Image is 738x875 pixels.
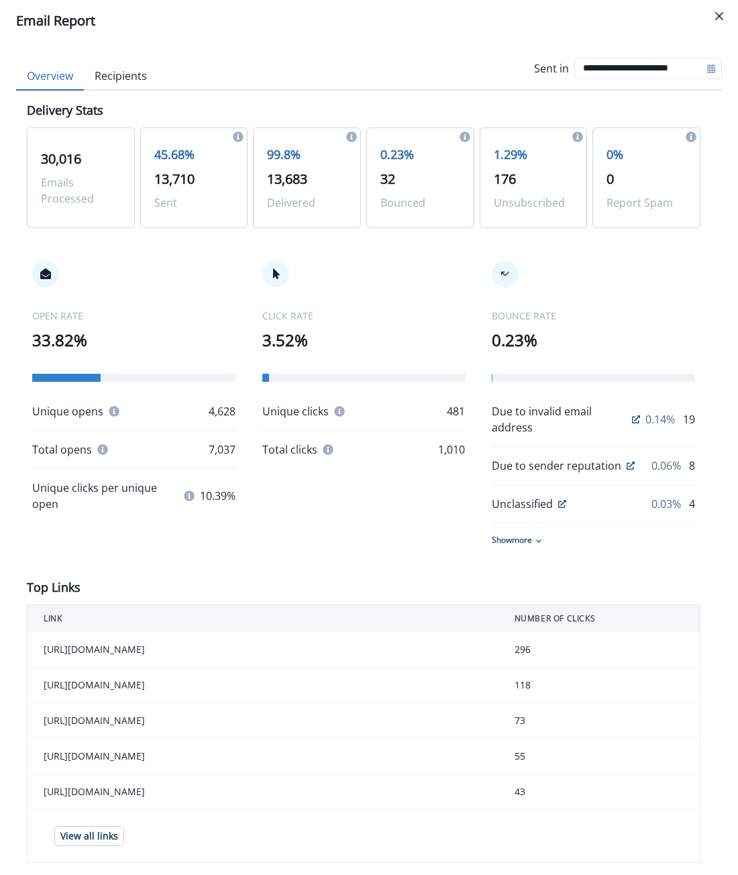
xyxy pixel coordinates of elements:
[27,101,103,119] p: Delivery Stats
[492,458,621,474] p: Due to sender reputation
[32,309,235,323] p: OPEN RATE
[16,11,722,31] div: Email Report
[447,403,465,419] p: 481
[498,703,700,739] td: 73
[262,309,466,323] p: CLICK RATE
[32,403,103,419] p: Unique opens
[32,480,178,512] p: Unique clicks per unique open
[28,774,498,810] td: [URL][DOMAIN_NAME]
[380,146,460,164] p: 0.23%
[607,170,614,188] span: 0
[438,442,465,458] p: 1,010
[27,578,81,597] p: Top Links
[154,146,234,164] p: 45.68%
[498,739,700,774] td: 55
[32,442,92,458] p: Total opens
[651,496,681,512] p: 0.03%
[267,195,347,211] p: Delivered
[607,195,686,211] p: Report Spam
[498,668,700,703] td: 118
[84,62,158,91] button: Recipients
[492,534,532,546] p: Show more
[492,309,695,323] p: BOUNCE RATE
[28,668,498,703] td: [URL][DOMAIN_NAME]
[54,826,124,846] button: View all links
[28,739,498,774] td: [URL][DOMAIN_NAME]
[28,605,498,633] th: LINK
[209,442,235,458] p: 7,037
[32,328,235,352] p: 33.82%
[262,442,317,458] p: Total clicks
[262,403,329,419] p: Unique clicks
[651,458,681,474] p: 0.06%
[607,146,686,164] p: 0%
[28,632,498,668] td: [URL][DOMAIN_NAME]
[494,146,574,164] p: 1.29%
[267,170,307,188] span: 13,683
[689,458,695,474] p: 8
[200,488,235,504] p: 10.39%
[154,170,195,188] span: 13,710
[262,328,466,352] p: 3.52%
[267,146,347,164] p: 99.8%
[28,703,498,739] td: [URL][DOMAIN_NAME]
[645,411,675,427] p: 0.14%
[41,174,121,207] p: Emails Processed
[492,328,695,352] p: 0.23%
[380,195,460,211] p: Bounced
[41,150,81,168] span: 30,016
[494,170,516,188] span: 176
[494,195,574,211] p: Unsubscribed
[492,496,553,512] p: Unclassified
[60,831,118,842] p: View all links
[498,632,700,668] td: 296
[498,605,700,633] th: NUMBER OF CLICKS
[683,411,695,427] p: 19
[209,403,235,419] p: 4,628
[498,774,700,810] td: 43
[534,60,569,76] p: Sent in
[154,195,234,211] p: Sent
[708,5,730,27] button: Close
[492,403,627,435] p: Due to invalid email address
[380,170,395,188] span: 32
[689,496,695,512] p: 4
[16,62,84,91] button: Overview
